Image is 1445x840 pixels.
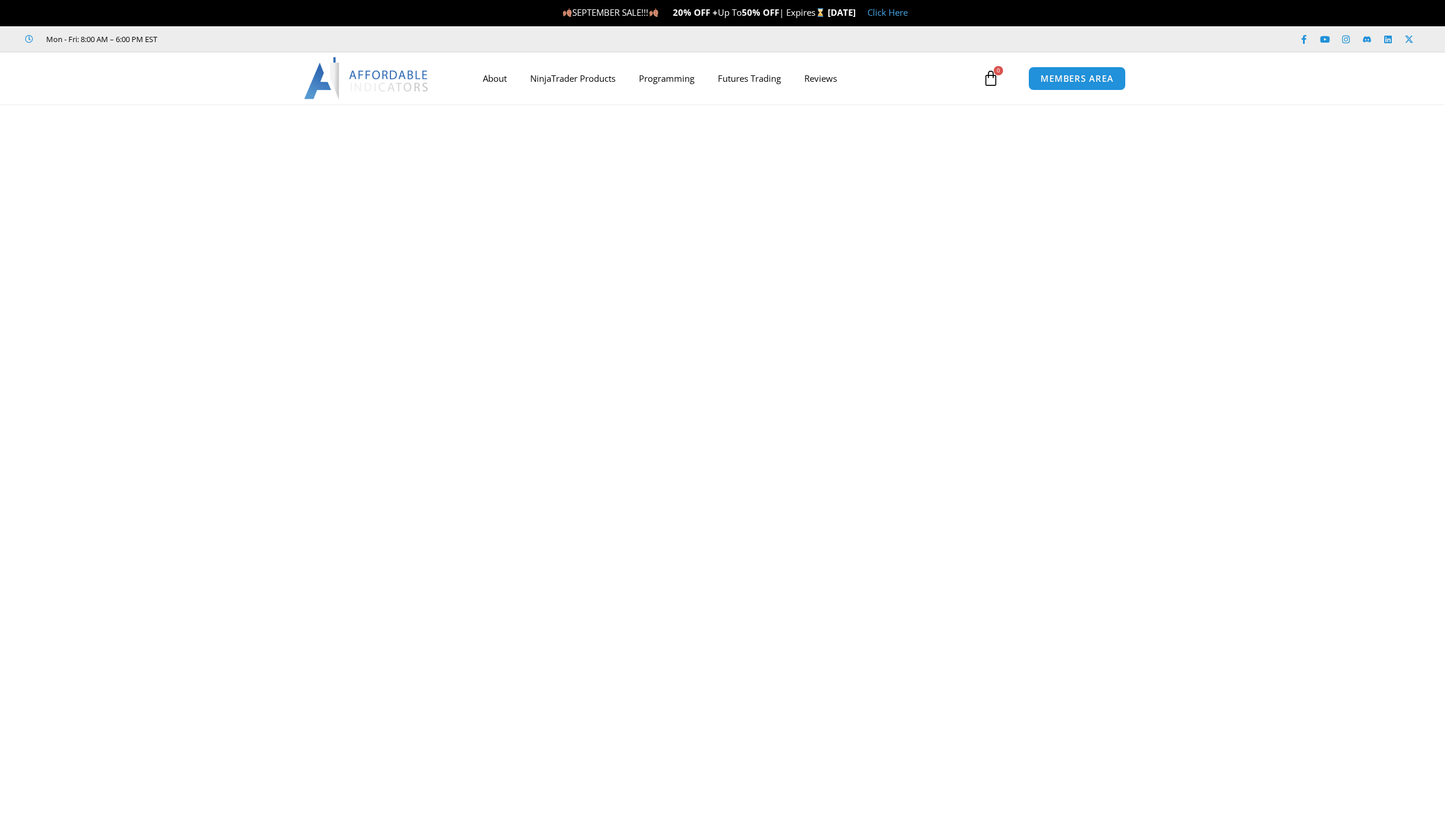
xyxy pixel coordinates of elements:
[627,65,706,92] a: Programming
[174,33,349,45] iframe: Customer reviews powered by Trustpilot
[867,6,908,18] a: Click Here
[43,32,157,46] span: Mon - Fri: 8:00 AM – 6:00 PM EST
[816,8,825,17] img: ⌛
[1028,67,1126,91] a: MEMBERS AREA
[563,8,572,17] img: 🍂
[673,6,718,18] strong: 20% OFF +
[706,65,793,92] a: Futures Trading
[742,6,779,18] strong: 50% OFF
[1040,74,1114,83] span: MEMBERS AREA
[471,65,518,92] a: About
[471,65,980,92] nav: Menu
[649,8,658,17] img: 🍂
[793,65,849,92] a: Reviews
[562,6,827,18] span: SEPTEMBER SALE!!! Up To | Expires
[965,61,1017,95] a: 0
[828,6,856,18] strong: [DATE]
[304,57,430,99] img: LogoAI | Affordable Indicators – NinjaTrader
[994,66,1003,75] span: 0
[518,65,627,92] a: NinjaTrader Products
